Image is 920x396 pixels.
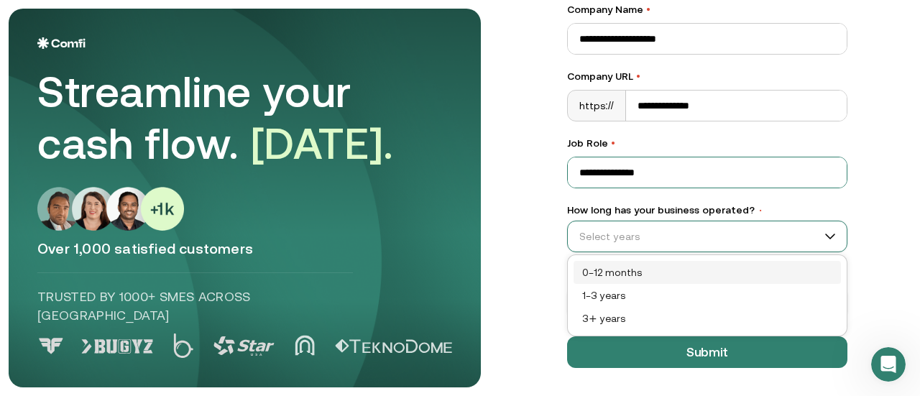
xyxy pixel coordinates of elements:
img: Logo 1 [81,339,153,354]
label: Job Role [567,136,847,151]
img: Logo 3 [213,336,275,356]
p: Trusted by 1000+ SMEs across [GEOGRAPHIC_DATA] [37,287,353,325]
label: Company Name [567,2,847,17]
span: • [758,206,763,216]
label: How long has your business operated? [567,203,847,218]
span: • [611,137,615,149]
div: 3+ years [574,307,841,330]
div: 1–3 years [574,284,841,307]
div: 3+ years [582,310,832,326]
label: Company URL [567,69,847,84]
span: • [646,4,650,15]
img: Logo [37,37,86,49]
div: https:// [568,91,626,121]
img: Logo 2 [173,333,193,358]
div: 0–12 months [582,264,832,280]
iframe: Intercom live chat [871,347,906,382]
button: Submit [567,336,847,368]
img: Logo 0 [37,338,65,354]
img: Logo 5 [335,339,452,354]
img: Logo 4 [295,335,315,356]
span: [DATE]. [251,119,394,168]
div: 1–3 years [582,287,832,303]
span: • [636,70,640,82]
p: Over 1,000 satisfied customers [37,239,452,258]
div: 0–12 months [574,261,841,284]
div: Streamline your cash flow. [37,66,440,170]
